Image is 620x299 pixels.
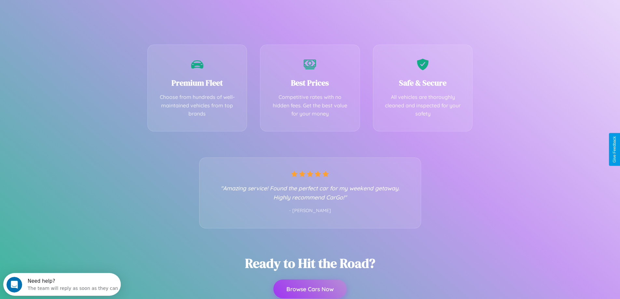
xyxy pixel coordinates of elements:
[3,273,121,296] iframe: Intercom live chat discovery launcher
[270,77,350,88] h3: Best Prices
[383,77,463,88] h3: Safe & Secure
[270,93,350,118] p: Competitive rates with no hidden fees. Get the best value for your money
[158,77,237,88] h3: Premium Fleet
[3,3,121,20] div: Open Intercom Messenger
[24,11,115,18] div: The team will reply as soon as they can
[273,279,347,298] button: Browse Cars Now
[158,93,237,118] p: Choose from hundreds of well-maintained vehicles from top brands
[213,183,408,202] p: "Amazing service! Found the perfect car for my weekend getaway. Highly recommend CarGo!"
[7,277,22,292] iframe: Intercom live chat
[24,6,115,11] div: Need help?
[245,254,375,272] h2: Ready to Hit the Road?
[383,93,463,118] p: All vehicles are thoroughly cleaned and inspected for your safety
[213,207,408,215] p: - [PERSON_NAME]
[612,136,617,163] div: Give Feedback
